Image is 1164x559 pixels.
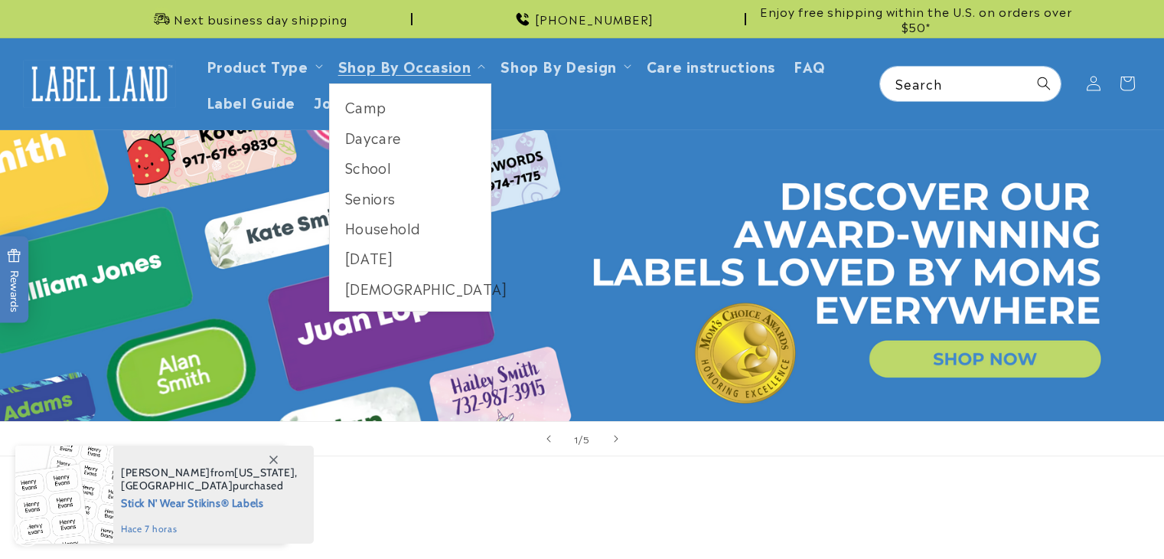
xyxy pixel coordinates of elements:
img: Label Land [23,60,176,107]
a: [DEMOGRAPHIC_DATA] [330,273,491,303]
span: [GEOGRAPHIC_DATA] [121,479,233,492]
a: Camp [330,92,491,122]
button: Search [1027,67,1061,100]
span: [PERSON_NAME] [121,466,210,479]
a: Product Type [207,55,308,76]
span: / [579,431,583,446]
a: Seniors [330,183,491,213]
a: Household [330,213,491,243]
span: [PHONE_NUMBER] [535,11,654,27]
a: Daycare [330,123,491,152]
span: FAQ [794,57,826,74]
button: Next slide [599,422,633,456]
a: [DATE] [330,243,491,273]
summary: Shop By Design [491,47,637,83]
span: Care instructions [647,57,775,74]
a: Shop By Design [500,55,616,76]
a: Join Affiliate Program [305,83,490,119]
span: 5 [583,431,590,446]
span: Rewards [7,249,21,312]
span: Shop By Occasion [338,57,471,74]
span: [US_STATE] [234,466,295,479]
span: Label Guide [207,93,296,110]
span: Join Affiliate Program [314,93,481,110]
summary: Product Type [197,47,329,83]
iframe: Gorgias live chat messenger [1012,493,1149,544]
a: Care instructions [637,47,784,83]
span: 1 [574,431,579,446]
a: Label Guide [197,83,305,119]
summary: Shop By Occasion [329,47,492,83]
a: FAQ [784,47,835,83]
span: from , purchased [121,466,298,492]
span: Next business day shipping [174,11,347,27]
span: Enjoy free shipping within the U.S. on orders over $50* [752,4,1080,34]
h2: Best sellers [85,490,1080,514]
a: Label Land [18,54,182,113]
a: School [330,152,491,182]
button: Previous slide [532,422,566,456]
